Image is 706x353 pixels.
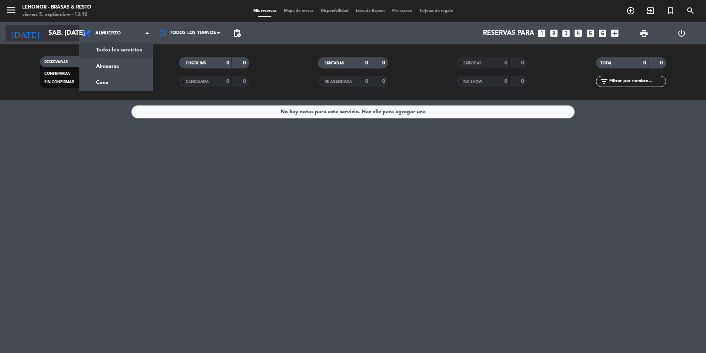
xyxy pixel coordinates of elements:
[609,77,666,85] input: Filtrar por nombre...
[382,79,387,84] strong: 0
[610,28,620,38] i: add_box
[325,80,352,84] span: RE AGENDADA
[365,60,368,65] strong: 0
[598,28,607,38] i: looks_6
[504,60,507,65] strong: 0
[44,60,68,64] span: RESERVADAS
[660,60,664,65] strong: 0
[573,28,583,38] i: looks_4
[80,58,153,74] a: Almuerzo
[463,61,481,65] span: SERVIDAS
[233,29,241,38] span: pending_actions
[243,79,247,84] strong: 0
[95,31,121,36] span: Almuerzo
[6,4,17,16] i: menu
[6,4,17,18] button: menu
[663,22,700,44] div: LOG OUT
[80,42,153,58] a: Todos los servicios
[44,80,74,84] span: SIN CONFIRMAR
[586,28,595,38] i: looks_5
[22,11,91,19] div: viernes 5. septiembre - 13:10
[640,29,648,38] span: print
[352,9,388,13] span: Lista de Espera
[561,28,571,38] i: looks_3
[365,79,368,84] strong: 0
[281,108,426,116] div: No hay notas para este servicio. Haz clic para agregar una
[226,60,229,65] strong: 0
[186,61,206,65] span: CHECK INS
[243,60,247,65] strong: 0
[463,80,482,84] span: NO SHOW
[325,61,344,65] span: SENTADAS
[537,28,546,38] i: looks_one
[483,30,534,37] span: Reservas para
[382,60,387,65] strong: 0
[643,60,646,65] strong: 0
[626,6,635,15] i: add_circle_outline
[280,9,317,13] span: Mapa de mesas
[388,9,416,13] span: Pre-acceso
[6,25,45,41] i: [DATE]
[226,79,229,84] strong: 0
[600,61,612,65] span: TOTAL
[677,29,686,38] i: power_settings_new
[317,9,352,13] span: Disponibilidad
[646,6,655,15] i: exit_to_app
[521,79,525,84] strong: 0
[666,6,675,15] i: turned_in_not
[44,72,70,75] span: CONFIRMADA
[549,28,559,38] i: looks_two
[80,74,153,91] a: Cena
[250,9,280,13] span: Mis reservas
[186,80,209,84] span: CANCELADA
[69,29,78,38] i: arrow_drop_down
[416,9,457,13] span: Tarjetas de regalo
[521,60,525,65] strong: 0
[22,4,91,11] div: Lehonor - Brasas & Resto
[504,79,507,84] strong: 0
[686,6,695,15] i: search
[600,77,609,86] i: filter_list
